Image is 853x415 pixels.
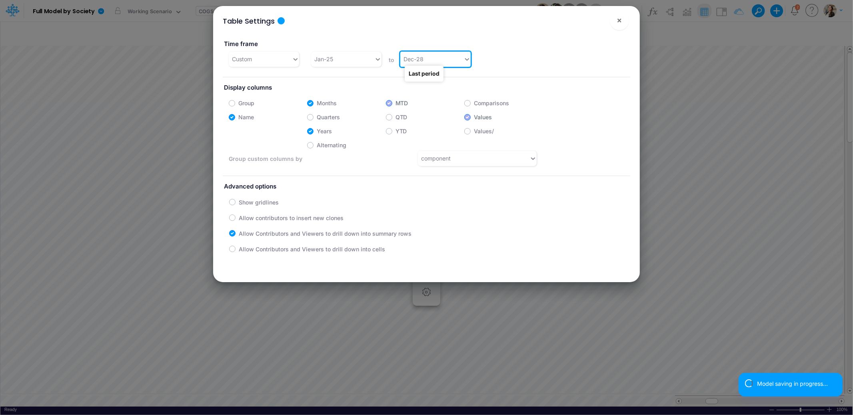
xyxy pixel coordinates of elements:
[474,99,509,107] label: Comparisons
[396,127,407,135] label: YTD
[223,37,420,52] label: Time frame
[317,113,340,121] label: Quarters
[388,56,394,64] label: to
[617,15,622,25] span: ×
[278,17,285,24] div: Tooltip anchor
[421,154,451,162] div: component
[396,113,408,121] label: QTD
[238,113,254,121] label: Name
[314,55,333,63] div: Jan-25
[757,379,836,388] div: Model saving in progress...
[239,214,344,222] label: Allow contributors to insert new clones
[317,99,337,107] label: Months
[474,127,494,135] label: Values/
[229,154,334,163] label: Group custom columns by
[223,179,630,194] label: Advanced options
[317,127,332,135] label: Years
[610,11,629,30] button: Close
[232,55,252,63] div: Custom
[396,99,408,107] label: MTD
[223,80,630,95] label: Display columns
[238,99,254,107] label: Group
[317,141,346,149] label: Alternating
[239,198,279,206] label: Show gridlines
[223,16,275,26] div: Table Settings
[404,55,424,63] div: Dec-28
[239,229,412,238] label: Allow Contributors and Viewers to drill down into summary rows
[474,113,492,121] label: Values
[409,70,439,77] strong: Last period
[239,245,385,253] label: Allow Contributors and Viewers to drill down into cells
